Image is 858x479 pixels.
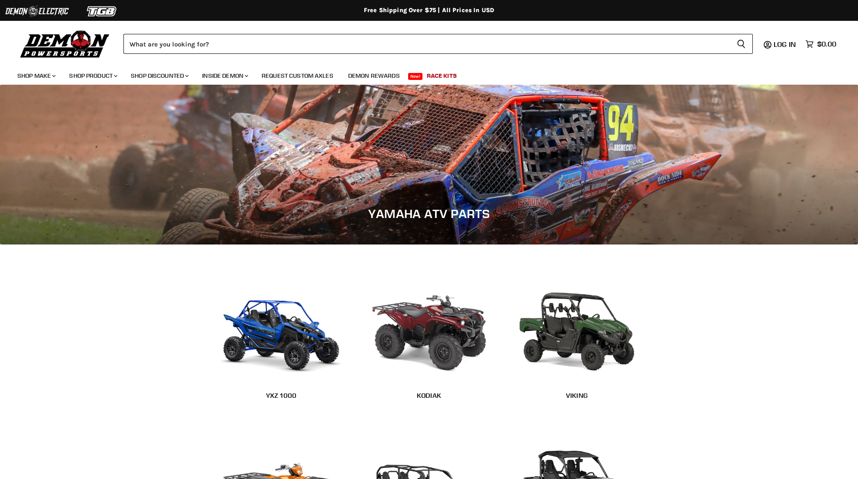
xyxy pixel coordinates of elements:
img: Demon Powersports [17,28,113,59]
img: YXZ 1000 [216,271,346,379]
img: TGB Logo 2 [70,3,135,20]
a: Demon Rewards [342,67,406,85]
form: Product [123,34,753,54]
button: Search [730,34,753,54]
a: Shop Product [63,67,123,85]
img: Kodiak [364,271,494,379]
ul: Main menu [11,63,834,85]
a: $0.00 [801,38,841,50]
a: Inside Demon [196,67,253,85]
a: Viking [512,386,642,406]
img: Demon Electric Logo 2 [4,3,70,20]
a: Shop Discounted [124,67,194,85]
h1: Yamaha ATV Parts [13,206,845,221]
h2: Kodiak [364,391,494,400]
a: Kodiak [364,386,494,406]
div: Free Shipping Over $75 | All Prices In USD [81,7,777,14]
img: Viking [512,271,642,379]
a: Shop Make [11,67,61,85]
a: Request Custom Axles [255,67,340,85]
input: Search [123,34,730,54]
h2: Viking [512,391,642,400]
a: Log in [770,40,801,48]
span: Log in [774,40,796,49]
a: YXZ 1000 [216,386,346,406]
span: New! [408,73,423,80]
a: Race Kits [420,67,463,85]
span: $0.00 [817,40,836,48]
h2: YXZ 1000 [216,391,346,400]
